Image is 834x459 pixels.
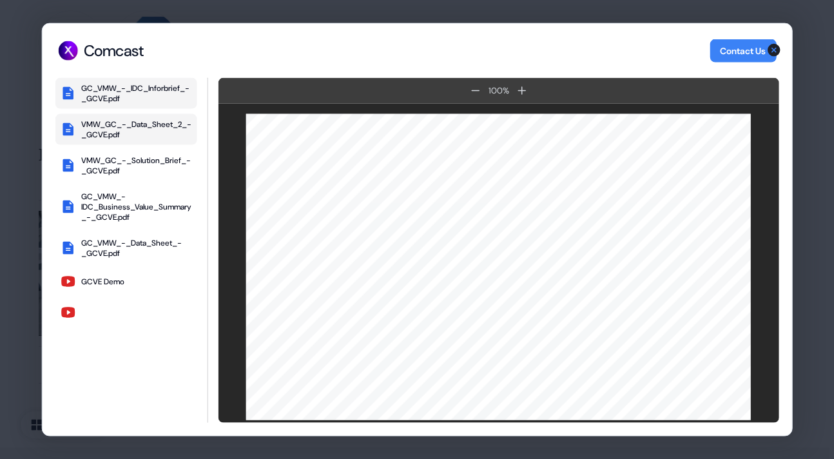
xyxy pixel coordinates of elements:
button: VMW_GC_-_Solution_Brief_-_GCVE.pdf [55,150,197,181]
button: GCVE Demo [55,269,197,295]
div: VMW_GC_-_Solution_Brief_-_GCVE.pdf [81,155,192,176]
div: 100 % [486,84,512,97]
div: GCVE Demo [81,277,124,287]
button: GC_VMW_-_Data_Sheet_-_GCVE.pdf [55,233,197,264]
div: Comcast [84,41,144,61]
button: GC_VMW_-_IDC_Inforbrief_-_GCVE.pdf [55,78,197,109]
button: Contact Us [710,39,776,63]
div: GC_VMW_-IDC_Business_Value_Summary_-_GCVE.pdf [81,191,192,222]
button: GC_VMW_-IDC_Business_Value_Summary_-_GCVE.pdf [55,186,197,228]
button: VMW_GC_-_Data_Sheet_2_-_GCVE.pdf [55,114,197,145]
div: VMW_GC_-_Data_Sheet_2_-_GCVE.pdf [81,119,192,140]
div: GC_VMW_-_Data_Sheet_-_GCVE.pdf [81,238,192,259]
div: GC_VMW_-_IDC_Inforbrief_-_GCVE.pdf [81,83,192,104]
